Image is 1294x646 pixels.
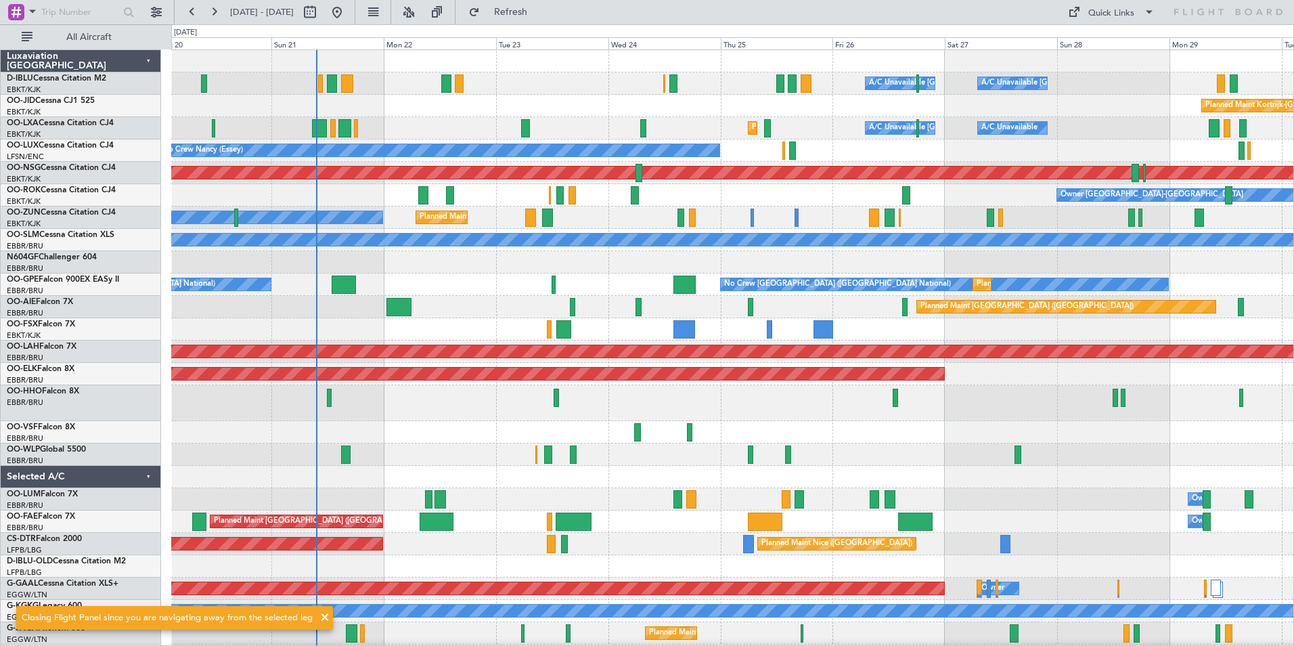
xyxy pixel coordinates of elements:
div: Fri 26 [832,37,945,49]
div: [DATE] [174,27,197,39]
button: Quick Links [1061,1,1161,23]
div: Quick Links [1088,7,1134,20]
a: OO-FAEFalcon 7X [7,513,75,521]
div: Planned Maint [GEOGRAPHIC_DATA] ([GEOGRAPHIC_DATA] National) [214,511,459,532]
span: All Aircraft [35,33,143,42]
span: OO-JID [7,97,35,105]
a: EBBR/BRU [7,375,43,385]
div: Sun 21 [271,37,384,49]
a: EBBR/BRU [7,241,43,251]
span: OO-FAE [7,513,38,521]
a: OO-NSGCessna Citation CJ4 [7,164,116,172]
a: EBBR/BRU [7,433,43,444]
div: Sat 20 [159,37,271,49]
a: D-IBLU-OLDCessna Citation M2 [7,557,126,565]
span: OO-LAH [7,343,39,351]
span: OO-FSX [7,320,38,328]
span: CS-DTR [7,535,36,543]
a: CS-DTRFalcon 2000 [7,535,82,543]
a: OO-JIDCessna CJ1 525 [7,97,95,105]
div: A/C Unavailable [GEOGRAPHIC_DATA] ([GEOGRAPHIC_DATA] National) [869,118,1121,138]
div: Planned Maint Kortrijk-[GEOGRAPHIC_DATA] [752,118,910,138]
div: Planned Maint [GEOGRAPHIC_DATA] ([GEOGRAPHIC_DATA]) [649,623,862,643]
button: All Aircraft [15,26,147,48]
div: Owner Melsbroek Air Base [1192,489,1284,509]
span: OO-HHO [7,387,42,395]
input: Trip Number [41,2,119,22]
div: Planned Maint [GEOGRAPHIC_DATA] ([GEOGRAPHIC_DATA]) [920,297,1134,317]
button: Refresh [462,1,543,23]
div: A/C Unavailable [GEOGRAPHIC_DATA]-[GEOGRAPHIC_DATA] [981,73,1197,93]
a: OO-LXACessna Citation CJ4 [7,119,114,127]
span: OO-LUX [7,142,39,150]
span: OO-AIE [7,298,36,306]
div: A/C Unavailable [981,118,1038,138]
a: OO-FSXFalcon 7X [7,320,75,328]
span: OO-WLP [7,446,40,454]
div: No Crew Nancy (Essey) [162,140,243,160]
div: Mon 22 [384,37,496,49]
div: Planned Maint Nice ([GEOGRAPHIC_DATA]) [761,534,912,554]
span: OO-VSF [7,423,38,431]
div: Closing Flight Panel since you are navigating away from the selected leg [22,611,313,625]
div: Owner [GEOGRAPHIC_DATA]-[GEOGRAPHIC_DATA] [1061,185,1243,205]
a: OO-LUXCessna Citation CJ4 [7,142,114,150]
a: OO-ROKCessna Citation CJ4 [7,186,116,194]
a: EBBR/BRU [7,456,43,466]
a: EBBR/BRU [7,286,43,296]
div: Planned Maint Kortrijk-[GEOGRAPHIC_DATA] [420,207,577,228]
span: Refresh [483,7,539,17]
a: EBKT/KJK [7,330,41,341]
div: Tue 23 [496,37,608,49]
div: Thu 25 [721,37,833,49]
a: OO-WLPGlobal 5500 [7,446,86,454]
a: EBKT/KJK [7,129,41,139]
span: OO-LXA [7,119,39,127]
a: LFSN/ENC [7,152,44,162]
a: EBKT/KJK [7,196,41,207]
a: EBBR/BRU [7,353,43,363]
span: OO-SLM [7,231,39,239]
span: OO-ZUN [7,209,41,217]
div: Sun 28 [1057,37,1169,49]
a: OO-LAHFalcon 7X [7,343,76,351]
div: A/C Unavailable [GEOGRAPHIC_DATA] ([GEOGRAPHIC_DATA] National) [869,73,1121,93]
a: EBBR/BRU [7,397,43,408]
a: D-IBLUCessna Citation M2 [7,74,106,83]
a: EBBR/BRU [7,308,43,318]
a: OO-ZUNCessna Citation CJ4 [7,209,116,217]
div: Sat 27 [945,37,1057,49]
div: Wed 24 [608,37,721,49]
a: OO-VSFFalcon 8X [7,423,75,431]
a: OO-LUMFalcon 7X [7,490,78,498]
span: G-GAAL [7,580,38,588]
div: Mon 29 [1169,37,1282,49]
span: OO-ELK [7,365,37,373]
div: Planned Maint [GEOGRAPHIC_DATA] ([GEOGRAPHIC_DATA] National) [977,274,1222,295]
a: EBBR/BRU [7,500,43,511]
span: D-IBLU-OLD [7,557,53,565]
span: OO-GPE [7,276,39,284]
a: EBKT/KJK [7,219,41,229]
span: [DATE] - [DATE] [230,6,294,18]
div: Owner Melsbroek Air Base [1192,511,1284,532]
a: EBKT/KJK [7,107,41,117]
span: N604GF [7,253,39,261]
span: D-IBLU [7,74,33,83]
a: EBKT/KJK [7,85,41,95]
a: EBKT/KJK [7,174,41,184]
div: Owner [981,578,1004,599]
span: OO-ROK [7,186,41,194]
a: OO-SLMCessna Citation XLS [7,231,114,239]
a: EBBR/BRU [7,523,43,533]
a: OO-GPEFalcon 900EX EASy II [7,276,119,284]
a: OO-ELKFalcon 8X [7,365,74,373]
span: OO-LUM [7,490,41,498]
a: OO-HHOFalcon 8X [7,387,79,395]
a: LFPB/LBG [7,567,42,578]
div: No Crew [GEOGRAPHIC_DATA] ([GEOGRAPHIC_DATA] National) [724,274,951,295]
a: OO-AIEFalcon 7X [7,298,73,306]
span: OO-NSG [7,164,41,172]
a: EBBR/BRU [7,263,43,274]
a: G-GAALCessna Citation XLS+ [7,580,118,588]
